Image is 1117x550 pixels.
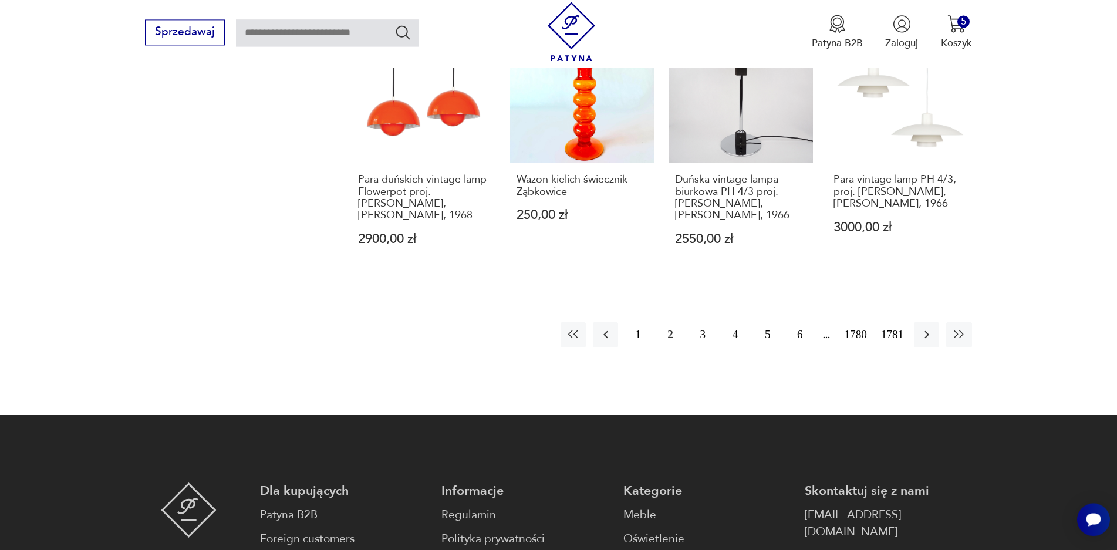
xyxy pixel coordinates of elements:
[941,36,972,50] p: Koszyk
[755,322,780,347] button: 5
[828,15,846,33] img: Ikona medalu
[441,507,609,524] a: Regulamin
[510,18,654,273] a: Wazon kielich świecznik ZąbkowiceWazon kielich świecznik Ząbkowice250,00 zł
[441,531,609,548] a: Polityka prywatności
[941,15,972,50] button: 5Koszyk
[690,322,716,347] button: 3
[623,507,791,524] a: Meble
[517,174,649,198] h3: Wazon kielich świecznik Ząbkowice
[812,36,863,50] p: Patyna B2B
[542,2,601,61] img: Patyna - sklep z meblami i dekoracjami vintage
[827,18,971,273] a: KlasykPara vintage lamp PH 4/3, proj. Poul Henningsen, Louis Poulsen, 1966Para vintage lamp PH 4/...
[812,15,863,50] button: Patyna B2B
[1077,503,1110,536] iframe: Smartsupp widget button
[441,482,609,500] p: Informacje
[675,174,807,222] h3: Duńska vintage lampa biurkowa PH 4/3 proj. [PERSON_NAME], [PERSON_NAME], 1966
[833,174,966,210] h3: Para vintage lamp PH 4/3, proj. [PERSON_NAME], [PERSON_NAME], 1966
[723,322,748,347] button: 4
[812,15,863,50] a: Ikona medaluPatyna B2B
[623,482,791,500] p: Kategorie
[358,233,490,245] p: 2900,00 zł
[517,209,649,221] p: 250,00 zł
[352,18,496,273] a: Para duńskich vintage lamp Flowerpot proj. Verner Panton, Louis Poulsen, 1968Para duńskich vintag...
[669,18,813,273] a: Duńska vintage lampa biurkowa PH 4/3 proj. Poul Henningsen, Louis Poulsen, 1966Duńska vintage lam...
[623,531,791,548] a: Oświetlenie
[161,482,217,538] img: Patyna - sklep z meblami i dekoracjami vintage
[394,23,411,41] button: Szukaj
[805,507,972,541] a: [EMAIL_ADDRESS][DOMAIN_NAME]
[675,233,807,245] p: 2550,00 zł
[787,322,812,347] button: 6
[957,15,970,28] div: 5
[805,482,972,500] p: Skontaktuj się z nami
[658,322,683,347] button: 2
[885,36,918,50] p: Zaloguj
[885,15,918,50] button: Zaloguj
[833,221,966,234] p: 3000,00 zł
[947,15,966,33] img: Ikona koszyka
[358,174,490,222] h3: Para duńskich vintage lamp Flowerpot proj. [PERSON_NAME], [PERSON_NAME], 1968
[260,531,427,548] a: Foreign customers
[260,482,427,500] p: Dla kupujących
[841,322,870,347] button: 1780
[878,322,907,347] button: 1781
[145,19,224,45] button: Sprzedawaj
[145,28,224,38] a: Sprzedawaj
[893,15,911,33] img: Ikonka użytkownika
[260,507,427,524] a: Patyna B2B
[625,322,650,347] button: 1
